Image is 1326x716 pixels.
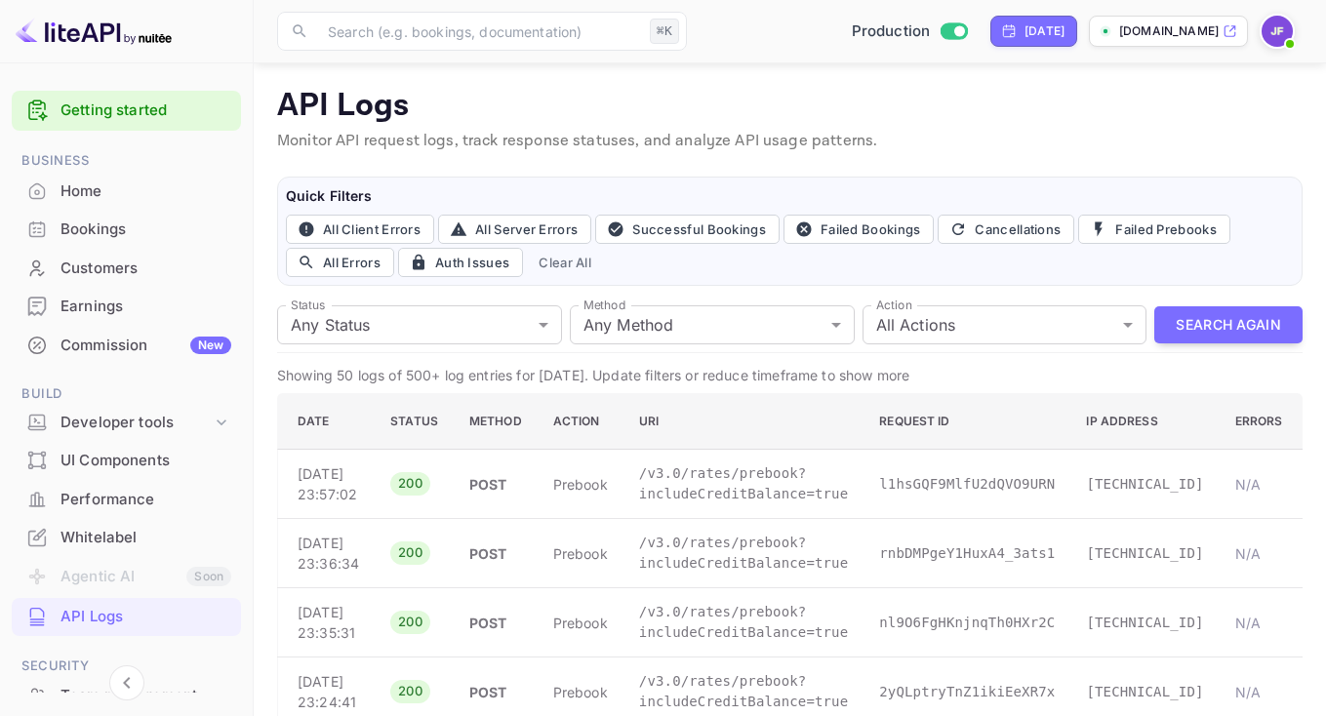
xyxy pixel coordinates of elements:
div: Bookings [12,211,241,249]
button: All Errors [286,248,394,277]
p: POST [469,474,522,495]
th: Method [454,394,538,450]
p: [DATE] 23:36:34 [298,533,359,574]
div: All Actions [863,305,1147,344]
label: Method [583,297,625,313]
th: Action [538,394,623,450]
p: API Logs [277,87,1303,126]
p: prebook [553,543,608,564]
th: Date [278,394,376,450]
a: Getting started [60,99,231,122]
div: UI Components [12,442,241,480]
span: Production [852,20,931,43]
p: [TECHNICAL_ID] [1086,543,1203,564]
p: 2yQLptryTnZ1ikiEeXR7x [879,682,1055,702]
button: Failed Prebooks [1078,215,1230,244]
a: Team management [12,677,241,713]
button: Failed Bookings [784,215,935,244]
div: Developer tools [12,406,241,440]
div: CommissionNew [12,327,241,365]
div: Whitelabel [12,519,241,557]
p: Showing 50 logs of 500+ log entries for [DATE]. Update filters or reduce timeframe to show more [277,365,1303,385]
p: [DATE] 23:24:41 [298,671,359,712]
p: [TECHNICAL_ID] [1086,613,1203,633]
div: Bookings [60,219,231,241]
div: Commission [60,335,231,357]
div: Team management [60,685,231,707]
a: Customers [12,250,241,286]
button: Clear All [531,248,599,277]
a: Earnings [12,288,241,324]
div: Getting started [12,91,241,131]
p: /v3.0/rates/prebook?includeCreditBalance=true [639,602,848,643]
p: Monitor API request logs, track response statuses, and analyze API usage patterns. [277,130,1303,153]
button: All Client Errors [286,215,434,244]
p: [TECHNICAL_ID] [1086,474,1203,495]
span: Business [12,150,241,172]
p: prebook [553,474,608,495]
p: POST [469,613,522,633]
div: Home [12,173,241,211]
span: 200 [390,474,430,494]
div: Customers [60,258,231,280]
div: Whitelabel [60,527,231,549]
a: Home [12,173,241,209]
p: [DATE] 23:57:02 [298,463,359,504]
a: API Logs [12,598,241,634]
p: [DATE] 23:35:31 [298,602,359,643]
span: 200 [390,613,430,632]
span: Security [12,656,241,677]
span: Build [12,383,241,405]
button: All Server Errors [438,215,591,244]
p: N/A [1235,613,1283,633]
p: rnbDMPgeY1HuxA4_3ats1 [879,543,1055,564]
button: Search Again [1154,306,1303,344]
p: [TECHNICAL_ID] [1086,682,1203,702]
div: Any Method [570,305,855,344]
p: N/A [1235,474,1283,495]
div: New [190,337,231,354]
label: Action [876,297,912,313]
div: Earnings [60,296,231,318]
p: /v3.0/rates/prebook?includeCreditBalance=true [639,533,848,574]
button: Auth Issues [398,248,523,277]
a: CommissionNew [12,327,241,363]
div: Customers [12,250,241,288]
a: Whitelabel [12,519,241,555]
p: prebook [553,613,608,633]
div: API Logs [12,598,241,636]
div: Performance [12,481,241,519]
th: IP Address [1070,394,1219,450]
th: Errors [1220,394,1299,450]
p: prebook [553,682,608,702]
img: Jenny Frimer [1262,16,1293,47]
div: Switch to Sandbox mode [844,20,976,43]
a: UI Components [12,442,241,478]
img: LiteAPI logo [16,16,172,47]
p: /v3.0/rates/prebook?includeCreditBalance=true [639,463,848,504]
p: [DOMAIN_NAME] [1119,22,1219,40]
th: URI [623,394,864,450]
p: /v3.0/rates/prebook?includeCreditBalance=true [639,671,848,712]
div: Any Status [277,305,562,344]
div: Earnings [12,288,241,326]
div: ⌘K [650,19,679,44]
div: UI Components [60,450,231,472]
div: Home [60,180,231,203]
p: POST [469,682,522,702]
div: API Logs [60,606,231,628]
p: N/A [1235,682,1283,702]
th: Request ID [864,394,1070,450]
a: Bookings [12,211,241,247]
input: Search (e.g. bookings, documentation) [316,12,642,51]
button: Cancellations [938,215,1074,244]
button: Collapse navigation [109,665,144,700]
label: Status [291,297,325,313]
th: Status [375,394,454,450]
button: Successful Bookings [595,215,780,244]
div: Developer tools [60,412,212,434]
p: POST [469,543,522,564]
a: Performance [12,481,241,517]
p: nl9O6FgHKnjnqTh0HXr2C [879,613,1055,633]
p: N/A [1235,543,1283,564]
